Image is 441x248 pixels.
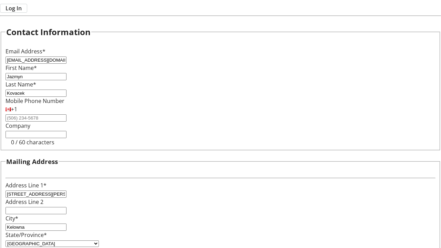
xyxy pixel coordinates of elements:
label: Address Line 2 [6,198,43,206]
input: (506) 234-5678 [6,114,66,122]
h3: Mailing Address [6,157,58,166]
label: Email Address* [6,48,45,55]
input: City [6,224,66,231]
label: Mobile Phone Number [6,97,64,105]
input: Address [6,190,66,198]
label: City* [6,215,18,222]
label: Company [6,122,30,130]
span: Log In [6,4,22,12]
label: First Name* [6,64,37,72]
label: Last Name* [6,81,36,88]
tr-character-limit: 0 / 60 characters [11,138,54,146]
label: State/Province* [6,231,47,239]
h2: Contact Information [6,26,91,38]
label: Address Line 1* [6,182,47,189]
